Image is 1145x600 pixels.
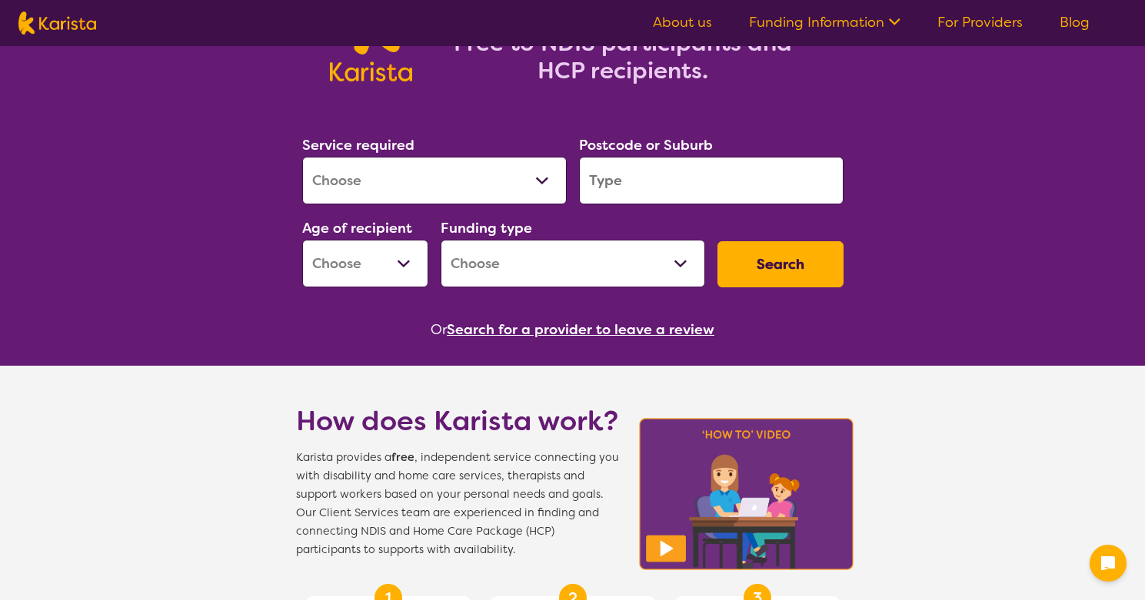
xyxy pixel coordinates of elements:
label: Age of recipient [302,219,412,237]
label: Funding type [441,219,532,237]
a: For Providers [937,13,1023,31]
h2: Free to NDIS participants and HCP recipients. [431,29,815,85]
h1: How does Karista work? [296,403,619,439]
input: Type [579,157,844,204]
button: Search for a provider to leave a review [447,318,714,341]
span: Karista provides a , independent service connecting you with disability and home care services, t... [296,449,619,559]
b: free [391,450,414,465]
label: Service required [302,136,414,154]
img: Karista logo [18,12,96,35]
a: About us [653,13,712,31]
a: Funding Information [749,13,900,31]
img: Karista video [634,413,859,575]
span: Or [431,318,447,341]
button: Search [717,241,844,287]
label: Postcode or Suburb [579,136,713,154]
a: Blog [1060,13,1090,31]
